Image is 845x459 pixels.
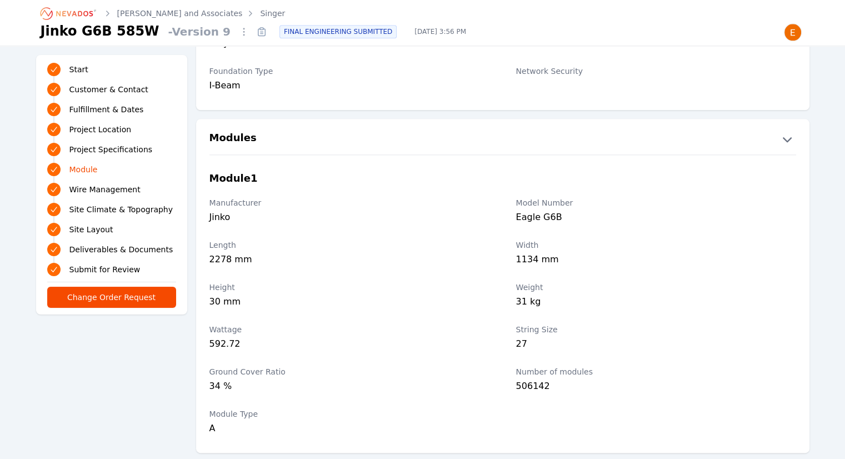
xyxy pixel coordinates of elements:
label: Length [209,240,489,251]
label: Network Security [516,66,796,77]
label: Ground Cover Ratio [209,366,489,377]
img: Emily Walker [784,23,802,41]
span: Site Layout [69,224,113,235]
div: Jinko [209,211,489,226]
div: 34 % [209,380,489,395]
span: Submit for Review [69,264,141,275]
div: FINAL ENGINEERING SUBMITTED [279,25,397,38]
div: 506142 [516,380,796,395]
span: - Version 9 [164,24,235,39]
span: Customer & Contact [69,84,148,95]
div: A [209,422,489,435]
div: I-Beam [209,79,489,92]
span: Wire Management [69,184,141,195]
h3: Module 1 [209,171,258,186]
div: Eagle G6B [516,211,796,226]
label: Foundation Type [209,66,489,77]
div: 2278 mm [209,253,489,268]
label: Height [209,282,489,293]
div: 27 [516,337,796,353]
label: Number of modules [516,366,796,377]
button: Modules [196,130,809,148]
span: Project Specifications [69,144,153,155]
nav: Breadcrumb [41,4,286,22]
h1: Jinko G6B 585W [41,22,159,40]
label: Weight [516,282,796,293]
span: [DATE] 3:56 PM [406,27,475,36]
span: Site Climate & Topography [69,204,173,215]
a: [PERSON_NAME] and Associates [117,8,243,19]
label: Wattage [209,324,489,335]
span: Deliverables & Documents [69,244,173,255]
button: Change Order Request [47,287,176,308]
a: Singer [260,8,285,19]
nav: Progress [47,62,176,277]
div: 592.72 [209,337,489,353]
label: Module Type [209,408,489,420]
label: Manufacturer [209,197,489,208]
div: 31 kg [516,295,796,311]
span: Module [69,164,98,175]
h2: Modules [209,130,257,148]
div: 1134 mm [516,253,796,268]
span: Project Location [69,124,132,135]
label: Model Number [516,197,796,208]
span: Start [69,64,88,75]
label: Width [516,240,796,251]
label: String Size [516,324,796,335]
div: 30 mm [209,295,489,311]
span: Fulfillment & Dates [69,104,144,115]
